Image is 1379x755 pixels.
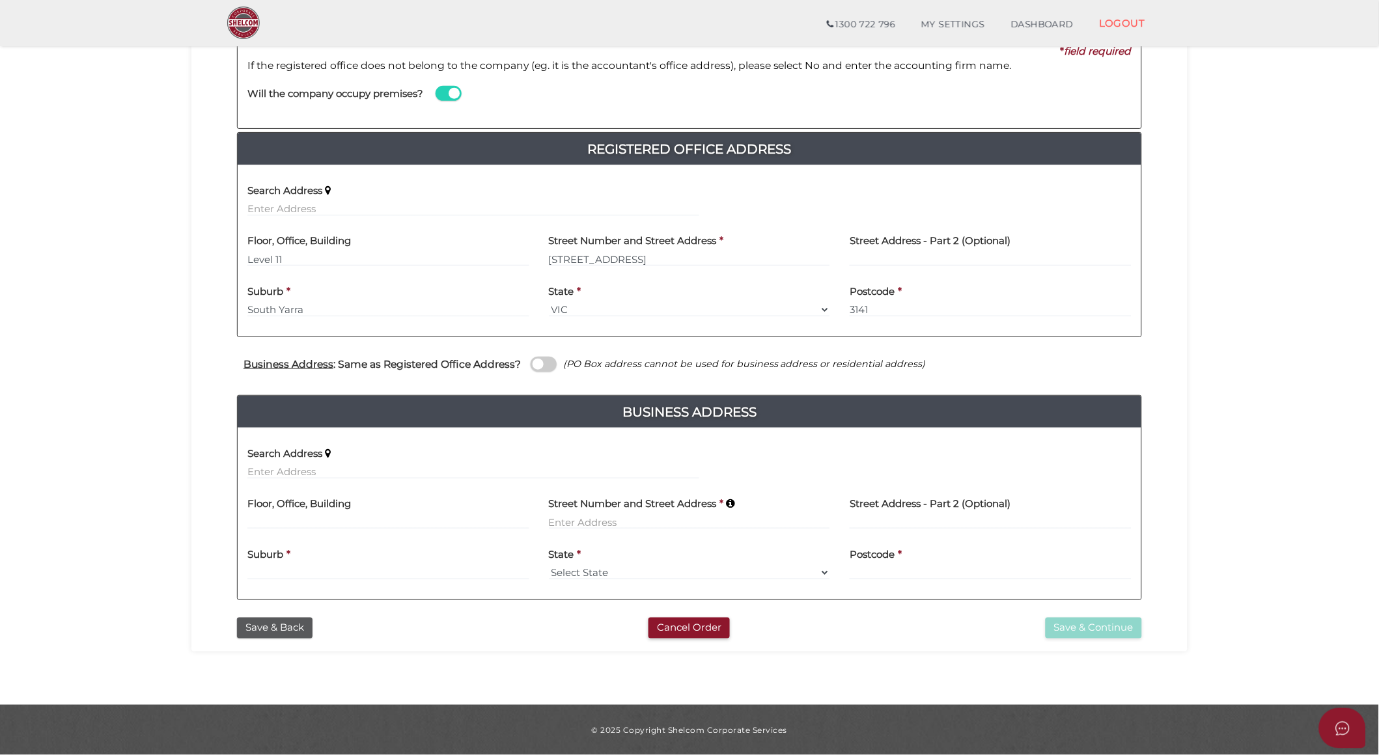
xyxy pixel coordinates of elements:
[247,236,351,247] h4: Floor, Office, Building
[247,549,283,560] h4: Suburb
[237,618,313,639] button: Save & Back
[998,12,1087,38] a: DASHBOARD
[549,499,717,510] h4: Street Number and Street Address
[549,549,574,560] h4: State
[850,566,1132,580] input: Postcode must be exactly 4 digits
[814,12,908,38] a: 1300 722 796
[563,358,926,370] i: (PO Box address cannot be used for business address or residential address)
[247,89,423,100] h4: Will the company occupy premises?
[201,724,1178,735] div: © 2025 Copyright Shelcom Corporate Services
[549,515,831,529] input: Enter Address
[549,252,831,266] input: Enter Address
[850,286,895,297] h4: Postcode
[325,448,331,459] i: Keep typing in your address(including suburb) until it appears
[244,358,333,370] u: Business Address
[648,618,730,639] button: Cancel Order
[908,12,998,38] a: MY SETTINGS
[247,286,283,297] h4: Suburb
[244,359,521,370] h4: : Same as Registered Office Address?
[1319,708,1366,748] button: Open asap
[247,185,322,197] h4: Search Address
[247,465,699,479] input: Enter Address
[850,236,1010,247] h4: Street Address - Part 2 (Optional)
[1046,618,1142,639] button: Save & Continue
[238,139,1141,159] a: Registered Office Address
[1065,45,1132,57] i: field required
[850,499,1010,510] h4: Street Address - Part 2 (Optional)
[850,303,1132,317] input: Postcode must be exactly 4 digits
[247,59,1132,73] p: If the registered office does not belong to the company (eg. it is the accountant's office addres...
[549,236,717,247] h4: Street Number and Street Address
[727,499,735,509] i: Keep typing in your address(including suburb) until it appears
[247,202,699,216] input: Enter Address
[1086,10,1158,36] a: LOGOUT
[247,448,322,460] h4: Search Address
[850,549,895,560] h4: Postcode
[247,499,351,510] h4: Floor, Office, Building
[549,286,574,297] h4: State
[238,402,1141,422] h4: Business Address
[325,185,331,196] i: Keep typing in your address(including suburb) until it appears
